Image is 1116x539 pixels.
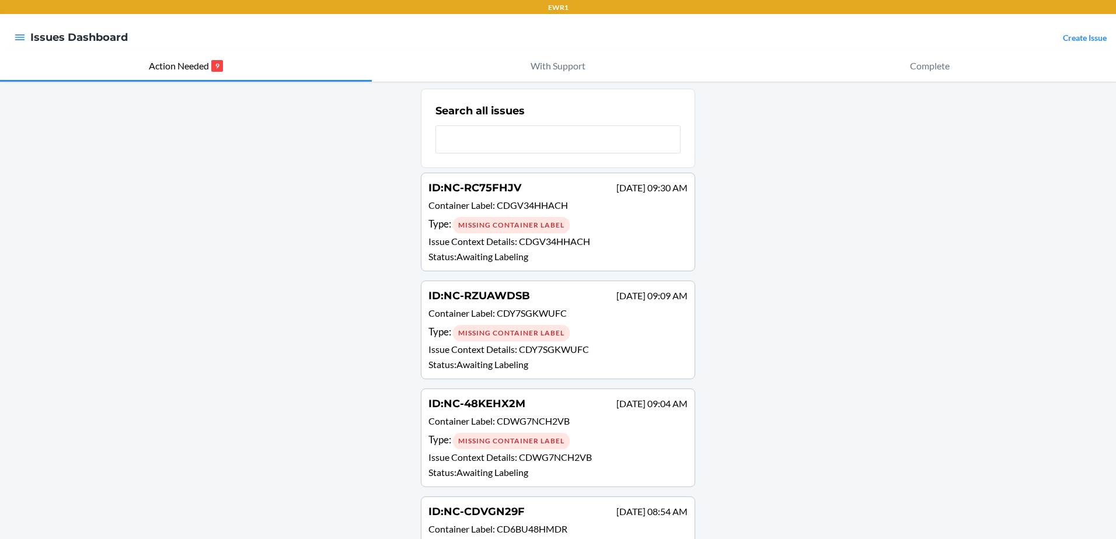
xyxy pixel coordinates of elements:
[744,51,1116,82] button: Complete
[1063,33,1107,43] a: Create Issue
[444,289,530,302] span: NC-RZUAWDSB
[428,432,688,449] div: Type :
[428,216,688,233] div: Type :
[428,288,530,303] h4: ID :
[519,452,592,463] span: CDWG7NCH2VB
[616,505,688,519] p: [DATE] 08:54 AM
[444,397,525,410] span: NC-48KEHX2M
[616,181,688,195] p: [DATE] 09:30 AM
[421,388,695,487] a: ID:NC-48KEHX2M[DATE] 09:04 AMContainer Label: CDWG7NCH2VBType: Missing Container LabelIssue Conte...
[428,342,688,356] p: Issue Context Details :
[444,505,525,518] span: NC-CDVGN29F
[428,466,688,480] p: Status : Awaiting Labeling
[910,59,950,73] p: Complete
[428,324,688,341] div: Type :
[428,450,688,464] p: Issue Context Details :
[30,30,128,45] h4: Issues Dashboard
[616,289,688,303] p: [DATE] 09:09 AM
[428,306,688,323] p: Container Label :
[421,173,695,271] a: ID:NC-RC75FHJV[DATE] 09:30 AMContainer Label: CDGV34HHACHType: Missing Container LabelIssue Conte...
[372,51,744,82] button: With Support
[497,307,567,318] span: CDY7SGKWUFC
[453,325,570,341] div: Missing Container Label
[616,397,688,411] p: [DATE] 09:04 AM
[519,344,589,355] span: CDY7SGKWUFC
[428,235,688,249] p: Issue Context Details :
[428,358,688,372] p: Status : Awaiting Labeling
[428,198,688,215] p: Container Label :
[428,396,525,411] h4: ID :
[428,522,688,539] p: Container Label :
[453,433,570,449] div: Missing Container Label
[531,59,585,73] p: With Support
[421,281,695,379] a: ID:NC-RZUAWDSB[DATE] 09:09 AMContainer Label: CDY7SGKWUFCType: Missing Container LabelIssue Conte...
[428,250,688,264] p: Status : Awaiting Labeling
[211,60,223,72] p: 9
[548,2,569,13] p: EWR1
[149,59,209,73] p: Action Needed
[497,415,570,426] span: CDWG7NCH2VB
[428,414,688,431] p: Container Label :
[497,199,568,211] span: CDGV34HHACH
[435,103,525,118] h2: Search all issues
[444,181,521,194] span: NC-RC75FHJV
[519,236,590,247] span: CDGV34HHACH
[428,180,521,195] h4: ID :
[497,523,567,534] span: CD6BU48HMDR
[428,504,525,519] h4: ID :
[453,217,570,233] div: Missing Container Label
